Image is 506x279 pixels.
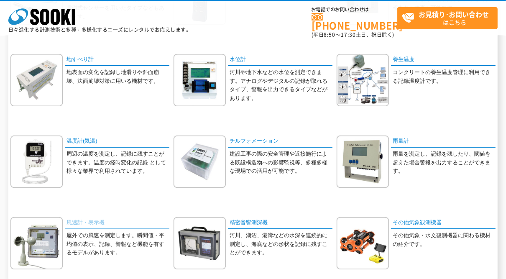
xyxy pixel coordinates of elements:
p: 日々進化する計測技術と多種・多様化するニーズにレンタルでお応えします。 [8,27,192,32]
p: 地表面の変化を記録し地滑りや斜面崩壊、法面崩壊対策に用いる機材です。 [66,68,169,86]
span: (平日 ～ 土日、祝日除く) [312,31,394,38]
a: チルフォメーション [228,136,332,148]
span: はこちら [402,8,497,28]
strong: お見積り･お問い合わせ [419,9,489,19]
p: 周辺の温度を測定し、記録に残すことができます。温度の経時変化の記録 として様々な業界で利用されています。 [66,150,169,176]
p: 雨量を測定し、記録を残したり、閾値を超えた場合警報を出力することができます。 [393,150,496,176]
img: チルフォメーション [174,136,226,188]
a: [PHONE_NUMBER] [312,13,397,30]
img: 水位計 [174,54,226,106]
img: 養生温度 [337,54,389,106]
img: その他気象観測機器 [337,217,389,269]
p: コンクリートの養生温度管理に利用できる記録温度計です。 [393,68,496,86]
p: 河川や地下水などの水位を測定できます。アナログやデジタルの記録が取れるタイプ、警報を出力できるタイプなどがあります。 [230,68,332,103]
img: 風速計・表示機 [10,217,63,269]
a: 地すべり計 [65,54,169,66]
img: 地すべり計 [10,54,63,106]
img: 精密音響測深機 [174,217,226,269]
img: 温度計(気温) [10,136,63,188]
span: 17:30 [341,31,356,38]
a: 養生温度 [391,54,496,66]
a: 温度計(気温) [65,136,169,148]
span: お電話でのお問い合わせは [312,7,397,12]
img: 雨量計 [337,136,389,188]
a: お見積り･お問い合わせはこちら [397,7,498,29]
a: 水位計 [228,54,332,66]
a: 精密音響測深機 [228,217,332,229]
p: 河川、湖沼、港湾などの水深を連続的に測定し、海底などの形状を記録に残すことができます。 [230,231,332,257]
p: 建設工事の際の安全管理や近接施行による既設構造物への影響監視等、多種多様な現場での活用が可能です。 [230,150,332,176]
span: 8:50 [324,31,336,38]
a: その他気象観測機器 [391,217,496,229]
a: 風速計・表示機 [65,217,169,229]
a: 雨量計 [391,136,496,148]
p: 屋外での風速を測定します。瞬間値・平均値の表示、記録、警報など機能を有するモデルがあります。 [66,231,169,257]
p: その他気象・水文観測機器に関わる機材の紹介です。 [393,231,496,249]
